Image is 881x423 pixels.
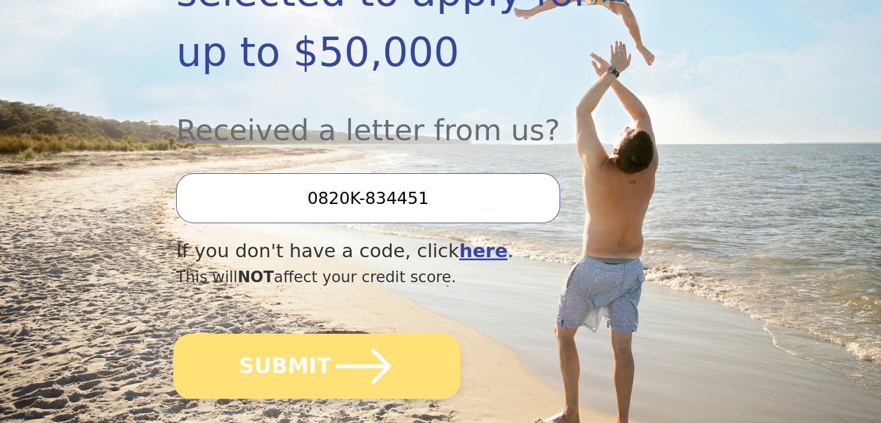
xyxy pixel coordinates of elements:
input: Enter your Offer Code: [176,173,560,223]
div: Received a letter from us? [176,82,626,152]
div: If you don't have a code, click . [176,237,626,265]
a: here [459,240,508,262]
span: NOT [237,268,274,286]
div: This will affect your credit score. [176,265,626,289]
button: SUBMIT [173,334,460,399]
